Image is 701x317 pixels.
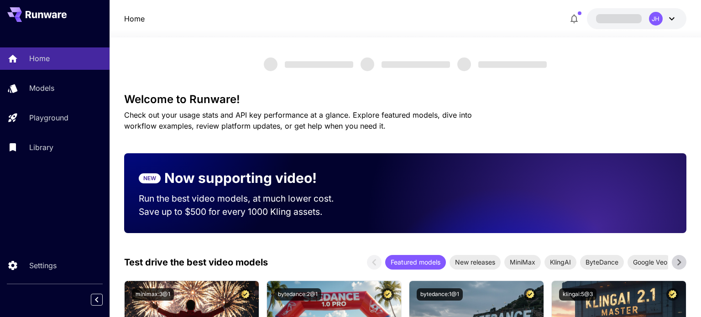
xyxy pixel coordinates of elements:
div: New releases [450,255,501,270]
span: Featured models [385,257,446,267]
div: ByteDance [580,255,624,270]
button: bytedance:1@1 [417,288,463,301]
button: JH [587,8,686,29]
h3: Welcome to Runware! [124,93,686,106]
span: Google Veo [628,257,673,267]
button: minimax:3@1 [132,288,174,301]
button: bytedance:2@1 [274,288,321,301]
span: Check out your usage stats and API key performance at a glance. Explore featured models, dive int... [124,110,472,130]
button: klingai:5@3 [559,288,596,301]
div: Collapse sidebar [98,291,110,308]
p: Now supporting video! [164,168,317,188]
p: Run the best video models, at much lower cost. [139,192,351,205]
button: Collapse sidebar [91,294,103,306]
button: Certified Model – Vetted for best performance and includes a commercial license. [239,288,251,301]
a: Home [124,13,145,24]
p: Settings [29,260,57,271]
p: Playground [29,112,68,123]
span: ByteDance [580,257,624,267]
button: Certified Model – Vetted for best performance and includes a commercial license. [382,288,394,301]
div: MiniMax [504,255,541,270]
p: Home [29,53,50,64]
p: Models [29,83,54,94]
p: Test drive the best video models [124,255,268,269]
button: Certified Model – Vetted for best performance and includes a commercial license. [666,288,679,301]
div: KlingAI [544,255,576,270]
nav: breadcrumb [124,13,145,24]
p: Library [29,142,53,153]
span: KlingAI [544,257,576,267]
p: NEW [143,174,156,182]
button: Certified Model – Vetted for best performance and includes a commercial license. [524,288,536,301]
div: Featured models [385,255,446,270]
span: New releases [450,257,501,267]
div: Google Veo [628,255,673,270]
span: MiniMax [504,257,541,267]
div: JH [649,12,663,26]
p: Save up to $500 for every 1000 Kling assets. [139,205,351,218]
